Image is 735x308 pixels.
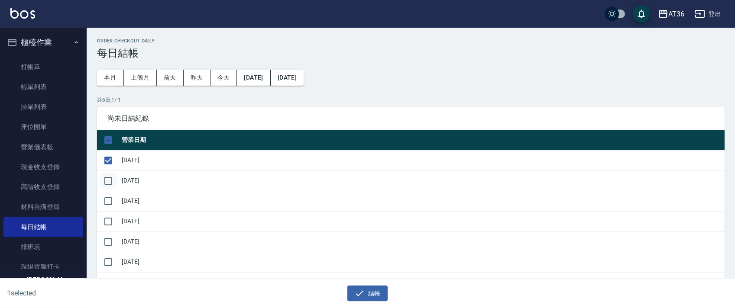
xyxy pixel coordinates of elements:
[120,231,725,252] td: [DATE]
[3,117,83,137] a: 座位開單
[157,70,184,86] button: 前天
[184,70,210,86] button: 昨天
[654,5,688,23] button: AT36
[3,257,83,277] a: 現場電腦打卡
[26,276,71,293] h5: [PERSON_NAME]村
[3,77,83,97] a: 帳單列表
[3,177,83,197] a: 高階收支登錄
[120,170,725,191] td: [DATE]
[668,9,684,19] div: AT36
[97,70,124,86] button: 本月
[210,70,237,86] button: 今天
[3,137,83,157] a: 營業儀表板
[237,70,270,86] button: [DATE]
[3,237,83,257] a: 排班表
[120,150,725,170] td: [DATE]
[124,70,157,86] button: 上個月
[120,252,725,272] td: [DATE]
[3,57,83,77] a: 打帳單
[633,5,650,22] button: save
[3,197,83,217] a: 材料自購登錄
[3,217,83,237] a: 每日結帳
[593,273,614,296] div: 50
[107,114,714,123] span: 尚未日結紀錄
[120,211,725,231] td: [DATE]
[691,6,725,22] button: 登出
[120,130,725,151] th: 營業日期
[10,8,35,19] img: Logo
[347,286,388,302] button: 結帳
[97,47,725,59] h3: 每日結帳
[97,38,725,44] h2: Order checkout daily
[3,31,83,54] button: 櫃檯作業
[271,70,304,86] button: [DATE]
[120,191,725,211] td: [DATE]
[3,97,83,117] a: 掛單列表
[7,288,182,298] h6: 1 selected
[97,96,725,104] p: 共 6 筆, 1 / 1
[3,157,83,177] a: 現金收支登錄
